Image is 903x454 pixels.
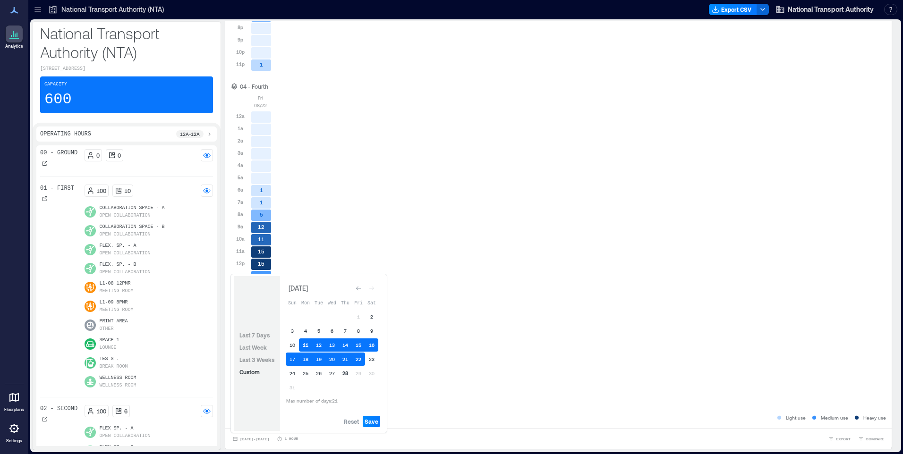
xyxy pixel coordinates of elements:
[100,325,114,333] p: Other
[238,161,243,169] p: 4a
[96,151,100,159] p: 0
[238,149,243,157] p: 3a
[238,125,243,132] p: 1a
[180,130,200,138] p: 12a - 12a
[61,5,164,14] p: National Transport Authority (NTA)
[836,436,851,442] span: EXPORT
[240,83,268,90] p: 04 - Fourth
[260,273,263,279] text: 7
[258,248,264,254] text: 15
[365,324,378,337] button: 9
[100,374,136,382] p: Wellness Room
[40,130,91,138] p: Operating Hours
[312,367,325,380] button: 26
[788,5,874,14] span: National Transport Authority
[284,436,298,442] p: 1 Hour
[288,301,297,306] span: Sun
[286,381,299,394] button: 31
[339,338,352,352] button: 14
[352,324,365,337] button: 8
[299,324,312,337] button: 4
[238,329,272,341] button: Last 7 Days
[367,301,376,306] span: Sat
[365,282,378,295] button: Go to next month
[100,231,151,238] p: Open Collaboration
[258,261,264,267] text: 15
[2,23,26,52] a: Analytics
[239,356,274,363] span: Last 3 Weeks
[100,250,151,257] p: Open Collaboration
[230,434,271,444] button: [DATE]-[DATE]
[339,324,352,337] button: 7
[821,414,848,421] p: Medium use
[339,296,352,309] th: Thursday
[258,224,264,230] text: 12
[365,296,378,309] th: Saturday
[44,81,67,88] p: Capacity
[365,418,378,425] span: Save
[863,414,886,421] p: Heavy use
[260,61,263,67] text: 1
[260,199,263,205] text: 1
[40,149,77,157] p: 00 - Ground
[352,310,365,323] button: 1
[260,187,263,193] text: 1
[238,342,269,353] button: Last Week
[344,418,359,425] span: Reset
[40,65,213,73] p: [STREET_ADDRESS]
[286,353,299,366] button: 17
[238,186,243,193] p: 6a
[258,236,264,242] text: 11
[100,280,134,287] p: L1-08 12PMR
[3,417,26,446] a: Settings
[100,242,151,250] p: Flex. Sp. - A
[238,174,243,181] p: 5a
[100,212,151,219] p: Open Collaboration
[254,101,267,109] p: 08/22
[238,198,243,206] p: 7a
[352,353,365,366] button: 22
[6,438,22,444] p: Settings
[239,369,260,375] span: Custom
[238,24,243,31] p: 8p
[238,210,243,218] p: 8a
[100,355,128,363] p: Tes St.
[325,367,339,380] button: 27
[238,354,276,365] button: Last 3 Weeks
[354,301,363,306] span: Fri
[352,282,365,295] button: Go to previous month
[301,301,310,306] span: Mon
[260,211,263,218] text: 5
[238,36,243,43] p: 9p
[4,407,24,412] p: Floorplans
[236,247,245,255] p: 11a
[299,338,312,352] button: 11
[341,301,349,306] span: Thu
[773,2,877,17] button: National Transport Authority
[365,310,378,323] button: 2
[286,283,310,294] div: [DATE]
[328,301,336,306] span: Wed
[100,287,134,295] p: Meeting Room
[239,332,270,338] span: Last 7 Days
[100,223,165,231] p: Collaboration Space - B
[826,434,852,444] button: EXPORT
[44,90,72,109] p: 600
[100,444,151,451] p: Flex Sp. - B
[325,324,339,337] button: 6
[286,398,338,404] span: Max number of days: 21
[100,344,117,352] p: Lounge
[100,204,165,212] p: Collaboration Space - A
[96,187,106,194] p: 100
[239,344,267,351] span: Last Week
[236,112,245,120] p: 12a
[238,272,243,279] p: 1p
[365,353,378,366] button: 23
[100,425,151,432] p: Flex Sp. - A
[96,407,106,415] p: 100
[100,336,119,344] p: Space 1
[352,296,365,309] th: Friday
[124,187,131,194] p: 10
[5,43,23,49] p: Analytics
[866,436,884,442] span: COMPARE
